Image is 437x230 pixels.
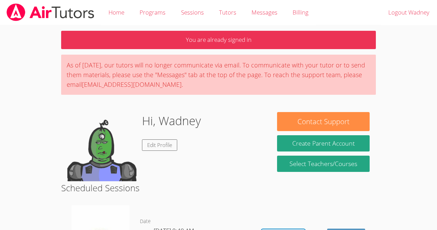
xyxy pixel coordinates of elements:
a: Select Teachers/Courses [277,156,369,172]
button: Create Parent Account [277,135,369,151]
dt: Date [140,217,151,226]
h1: Hi, Wadney [142,112,201,130]
p: You are already signed in [61,31,376,49]
button: Contact Support [277,112,369,131]
a: Edit Profile [142,139,177,151]
div: As of [DATE], our tutors will no longer communicate via email. To communicate with your tutor or ... [61,55,376,95]
img: default.png [67,112,136,181]
h2: Scheduled Sessions [61,181,376,194]
span: Messages [251,8,277,16]
img: airtutors_banner-c4298cdbf04f3fff15de1276eac7730deb9818008684d7c2e4769d2f7ddbe033.png [6,3,95,21]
